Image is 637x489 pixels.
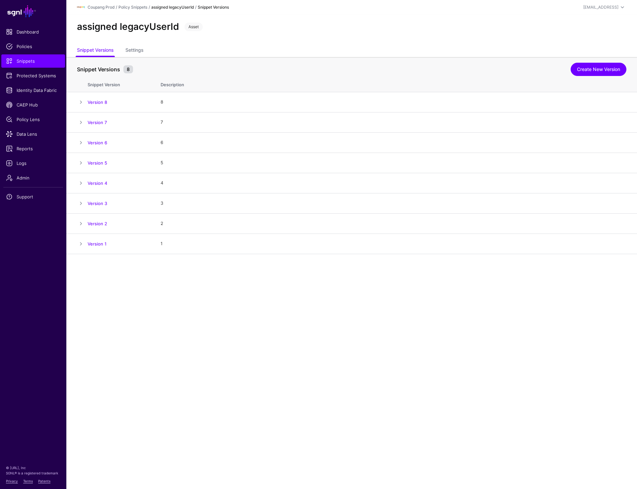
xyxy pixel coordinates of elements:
span: Data Lens [6,131,60,137]
span: CAEP Hub [6,102,60,108]
span: Policy Lens [6,116,60,123]
a: Version 6 [88,140,107,145]
a: Policy Lens [1,113,65,126]
div: 6 [161,139,626,146]
div: [EMAIL_ADDRESS] [583,4,618,10]
a: Settings [125,44,143,57]
span: Snippets [6,58,60,64]
a: CAEP Hub [1,98,65,111]
a: Snippets [1,54,65,68]
a: Admin [1,171,65,184]
a: Privacy [6,479,18,483]
a: Terms [23,479,33,483]
a: Coupang Prod [88,5,114,10]
a: Protected Systems [1,69,65,82]
span: Support [6,193,60,200]
a: Patents [38,479,50,483]
img: svg+xml;base64,PHN2ZyBpZD0iTG9nbyIgeG1sbnM9Imh0dHA6Ly93d3cudzMub3JnLzIwMDAvc3ZnIiB3aWR0aD0iMTIxLj... [77,3,85,11]
small: 8 [123,65,133,73]
a: Dashboard [1,25,65,38]
div: / [147,4,151,10]
div: 8 [161,99,626,105]
div: 5 [161,160,626,166]
div: 7 [161,119,626,126]
th: Snippet Version [88,75,154,92]
span: Snippet Versions [75,65,122,73]
div: 1 [161,241,626,247]
span: Dashboard [6,29,60,35]
span: Policies [6,43,60,50]
a: Create New Version [571,63,626,76]
strong: Snippet Versions [198,5,229,10]
a: Version 4 [88,180,107,186]
div: 4 [161,180,626,186]
a: Policies [1,40,65,53]
a: Data Lens [1,127,65,141]
a: Version 1 [88,241,106,246]
a: Version 8 [88,100,107,105]
a: Identity Data Fabric [1,84,65,97]
a: Version 2 [88,221,107,226]
th: Description [154,75,637,92]
div: 2 [161,220,626,227]
a: Snippet Versions [77,44,113,57]
a: Version 5 [88,160,107,166]
span: Protected Systems [6,72,60,79]
a: Version 7 [88,120,107,125]
div: / [114,4,118,10]
a: Reports [1,142,65,155]
h2: assigned legacyUserId [77,21,179,33]
a: Version 3 [88,201,107,206]
span: Identity Data Fabric [6,87,60,94]
a: SGNL [4,4,62,19]
span: Asset [184,23,203,31]
div: 3 [161,200,626,207]
span: Logs [6,160,60,167]
div: / [194,4,198,10]
strong: assigned legacyUserId [151,5,194,10]
p: SGNL® is a registered trademark [6,470,60,476]
span: Reports [6,145,60,152]
p: © [URL], Inc [6,465,60,470]
a: Logs [1,157,65,170]
a: Policy Snippets [118,5,147,10]
span: Admin [6,175,60,181]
